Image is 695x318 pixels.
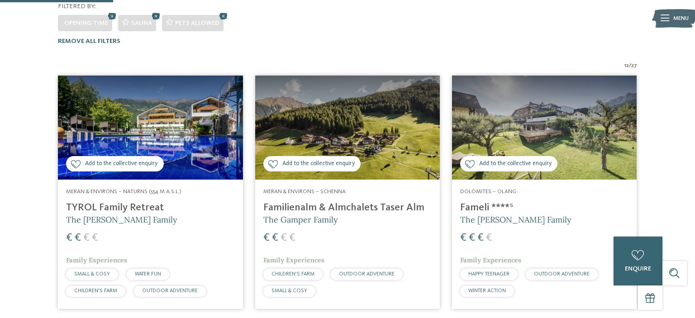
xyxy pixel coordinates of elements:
[74,271,110,277] span: SMALL & COSY
[263,214,338,225] span: The Gamper Family
[289,233,295,243] span: €
[255,76,440,309] a: Looking for family hotels? Find the best ones here! Add to the collective enquiry Meran & Environ...
[135,271,161,277] span: WATER FUN
[468,271,509,277] span: HAPPY TEENAGER
[614,237,662,285] a: enquire
[271,271,314,277] span: CHILDREN’S FARM
[66,256,127,264] span: Family Experiences
[263,233,270,243] span: €
[624,62,629,70] span: 12
[58,3,96,9] span: Filtered by:
[486,233,492,243] span: €
[460,214,571,225] span: The [PERSON_NAME] Family
[85,160,157,168] span: Add to the collective enquiry
[66,189,181,195] span: Meran & Environs – Naturns (554 m a.s.l.)
[460,189,516,195] span: Dolomites – Olang
[534,271,590,277] span: OUTDOOR ADVENTURE
[64,20,108,26] span: Opening time
[142,288,198,294] span: OUTDOOR ADVENTURE
[282,160,355,168] span: Add to the collective enquiry
[460,233,467,243] span: €
[271,288,307,294] span: SMALL & COSY
[469,233,475,243] span: €
[92,233,98,243] span: €
[58,76,243,180] img: Familien Wellness Residence Tyrol ****
[263,189,346,195] span: Meran & Environs – Schenna
[263,202,432,214] h4: Familienalm & Almchalets Taser Alm
[460,256,521,264] span: Family Experiences
[66,233,72,243] span: €
[452,76,637,180] img: Looking for family hotels? Find the best ones here!
[263,256,324,264] span: Family Experiences
[131,20,152,26] span: Sauna
[629,62,631,70] span: /
[255,76,440,180] img: Looking for family hotels? Find the best ones here!
[58,38,120,44] span: Remove all filters
[58,76,243,309] a: Looking for family hotels? Find the best ones here! Add to the collective enquiry Meran & Environ...
[479,160,552,168] span: Add to the collective enquiry
[452,76,637,309] a: Looking for family hotels? Find the best ones here! Add to the collective enquiry Dolomites – Ola...
[477,233,484,243] span: €
[625,266,651,272] span: enquire
[66,202,234,214] h4: TYROL Family Retreat
[339,271,395,277] span: OUTDOOR ADVENTURE
[175,20,219,26] span: Pets allowed
[83,233,90,243] span: €
[272,233,278,243] span: €
[74,288,117,294] span: CHILDREN’S FARM
[75,233,81,243] span: €
[66,214,177,225] span: The [PERSON_NAME] Family
[281,233,287,243] span: €
[468,288,506,294] span: WINTER ACTION
[631,62,637,70] span: 27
